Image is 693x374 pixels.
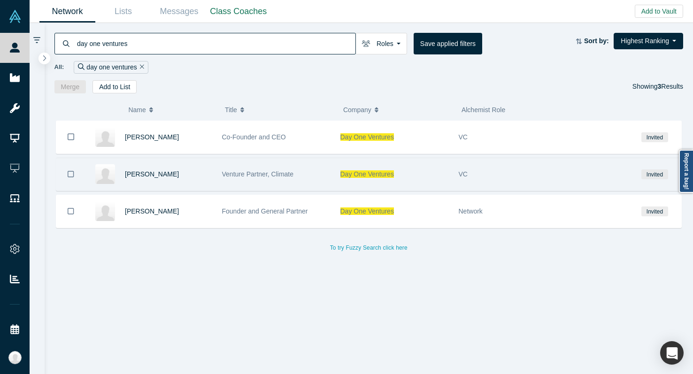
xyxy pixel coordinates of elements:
button: To try Fuzzy Search click here [323,242,414,254]
span: Invited [641,206,668,216]
span: Day One Ventures [340,170,394,178]
span: VC [459,170,468,178]
a: [PERSON_NAME] [125,133,179,141]
img: Masha Drokova's Profile Image [95,201,115,221]
span: Day One Ventures [340,133,394,141]
button: Highest Ranking [614,33,683,49]
img: Katinka Harsányi's Account [8,351,22,364]
a: [PERSON_NAME] [125,207,179,215]
button: Company [343,100,452,120]
input: Search by name, title, company, summary, expertise, investment criteria or topics of focus [76,32,355,54]
button: Remove Filter [137,62,144,73]
strong: 3 [658,83,662,90]
button: Save applied filters [414,33,482,54]
img: Nolan Church's Profile Image [95,127,115,147]
span: Name [128,100,146,120]
span: Title [225,100,237,120]
a: Network [39,0,95,23]
a: Report a bug! [679,150,693,193]
span: Company [343,100,371,120]
span: Invited [641,132,668,142]
button: Name [128,100,215,120]
button: Bookmark [56,121,85,153]
span: VC [459,133,468,141]
button: Merge [54,80,86,93]
img: Sanjiv Sanghavi's Profile Image [95,164,115,184]
span: Venture Partner, Climate [222,170,294,178]
strong: Sort by: [584,37,609,45]
a: Lists [95,0,151,23]
span: Network [459,207,483,215]
span: All: [54,62,64,72]
span: Results [658,83,683,90]
img: Alchemist Vault Logo [8,10,22,23]
a: [PERSON_NAME] [125,170,179,178]
span: Day One Ventures [340,207,394,215]
button: Bookmark [56,195,85,228]
span: Co-Founder and CEO [222,133,286,141]
a: Messages [151,0,207,23]
a: Class Coaches [207,0,270,23]
div: day one ventures [74,61,148,74]
button: Bookmark [56,158,85,191]
span: Invited [641,169,668,179]
div: Showing [632,80,683,93]
span: Alchemist Role [462,106,505,114]
span: Founder and General Partner [222,207,308,215]
button: Title [225,100,333,120]
button: Add to Vault [635,5,683,18]
button: Add to List [92,80,137,93]
button: Roles [355,33,407,54]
